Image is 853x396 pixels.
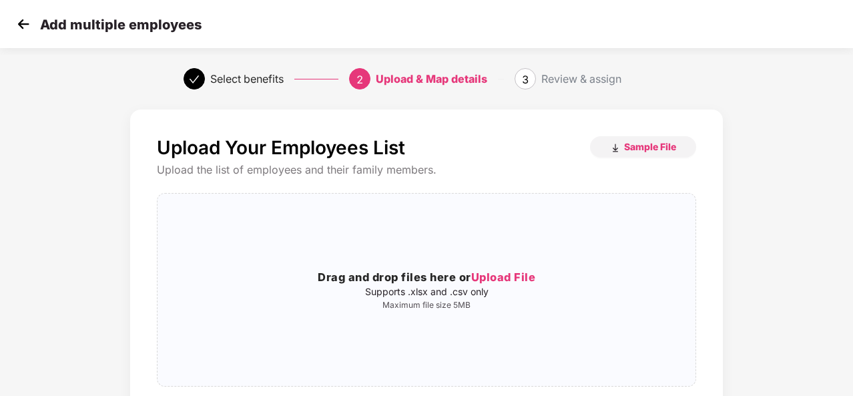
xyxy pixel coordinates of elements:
p: Upload Your Employees List [157,136,405,159]
div: Upload & Map details [376,68,487,89]
p: Add multiple employees [40,17,202,33]
span: 2 [356,73,363,86]
span: Upload File [471,270,536,284]
h3: Drag and drop files here or [158,269,695,286]
p: Supports .xlsx and .csv only [158,286,695,297]
img: svg+xml;base64,PHN2ZyB4bWxucz0iaHR0cDovL3d3dy53My5vcmcvMjAwMC9zdmciIHdpZHRoPSIzMCIgaGVpZ2h0PSIzMC... [13,14,33,34]
div: Upload the list of employees and their family members. [157,163,696,177]
span: Sample File [624,140,676,153]
p: Maximum file size 5MB [158,300,695,311]
img: download_icon [610,143,621,154]
span: check [189,74,200,85]
span: 3 [522,73,529,86]
button: Sample File [590,136,696,158]
div: Select benefits [210,68,284,89]
div: Review & assign [541,68,621,89]
span: Drag and drop files here orUpload FileSupports .xlsx and .csv onlyMaximum file size 5MB [158,194,695,386]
